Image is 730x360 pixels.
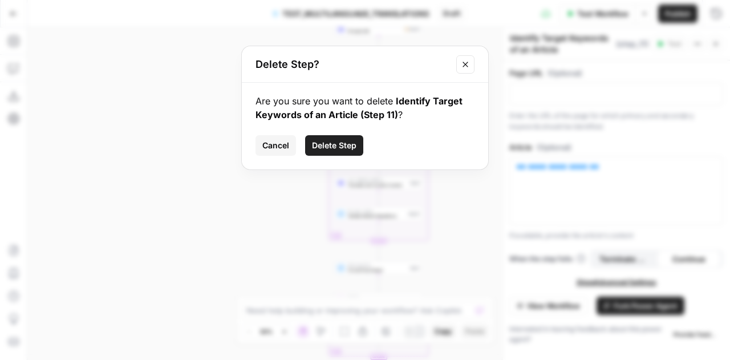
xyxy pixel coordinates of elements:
span: Delete Step [312,140,356,151]
span: Cancel [262,140,289,151]
button: Delete Step [305,135,363,156]
div: Are you sure you want to delete ? [255,94,474,122]
button: Cancel [255,135,296,156]
h2: Delete Step? [255,56,449,72]
button: Close modal [456,55,474,74]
